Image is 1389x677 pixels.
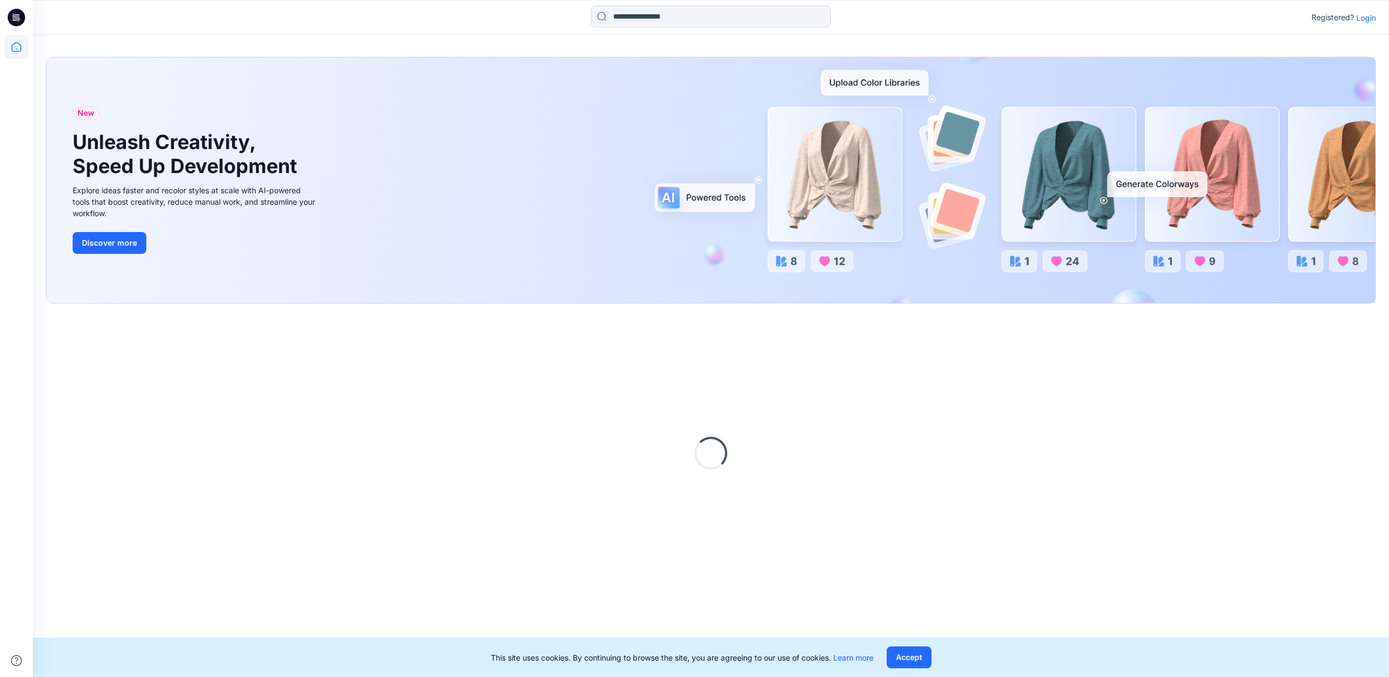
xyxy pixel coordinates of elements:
[887,646,931,668] button: Accept
[73,232,146,254] button: Discover more
[73,130,302,177] h1: Unleash Creativity, Speed Up Development
[73,232,318,254] a: Discover more
[1356,12,1376,23] p: Login
[833,653,874,662] a: Learn more
[491,652,874,663] p: This site uses cookies. By continuing to browse the site, you are agreeing to our use of cookies.
[1311,11,1354,24] p: Registered?
[73,185,318,219] div: Explore ideas faster and recolor styles at scale with AI-powered tools that boost creativity, red...
[78,106,94,120] span: New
